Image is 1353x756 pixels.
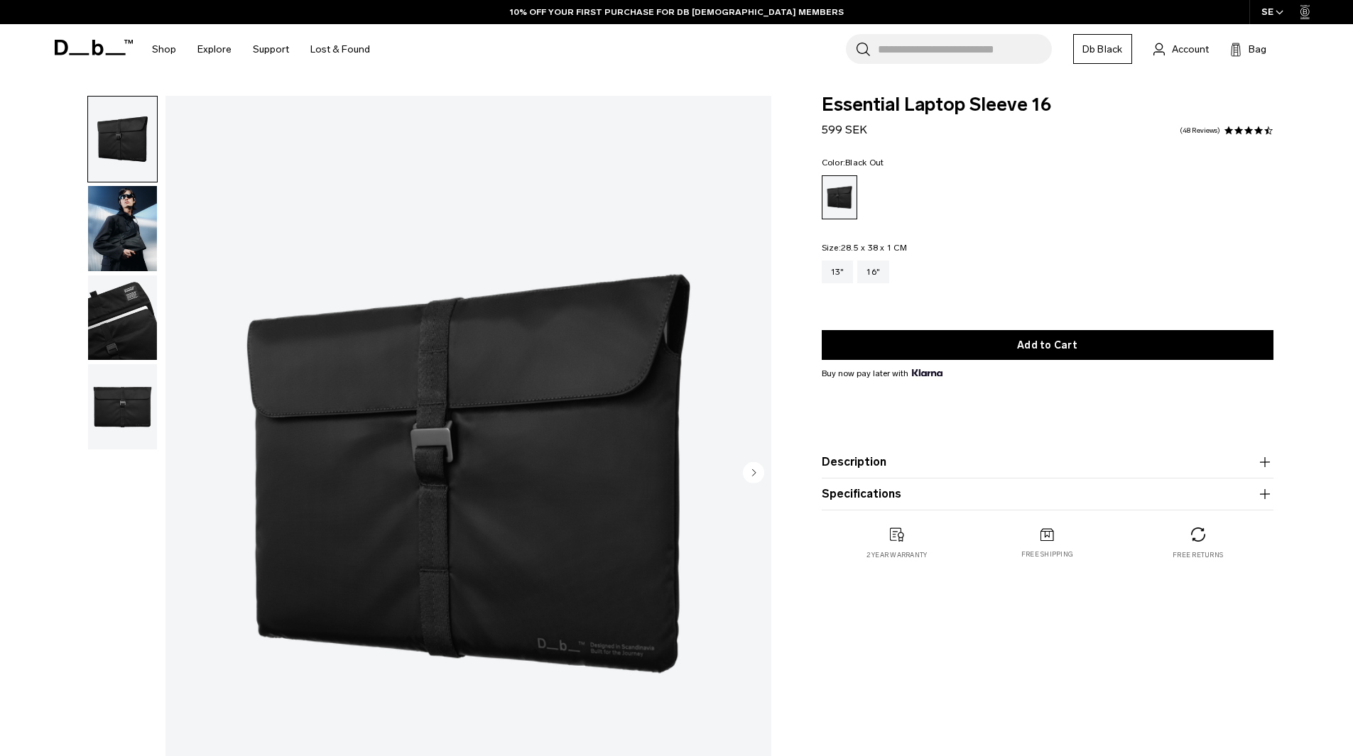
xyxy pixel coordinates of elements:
button: Next slide [743,461,764,486]
p: Free shipping [1021,549,1073,559]
span: Buy now pay later with [822,367,942,380]
button: Essential Laptop Sleeve 16 Black Out [87,363,158,450]
a: Db Black [1073,34,1132,64]
img: Essential Laptop Sleeve 16 Black Out [88,275,157,361]
span: Account [1172,42,1209,57]
legend: Size: [822,243,907,252]
a: 10% OFF YOUR FIRST PURCHASE FOR DB [DEMOGRAPHIC_DATA] MEMBERS [510,6,844,18]
p: Free returns [1173,550,1223,560]
a: 48 reviews [1180,127,1220,134]
span: Black Out [845,158,884,168]
span: 28.5 x 38 x 1 CM [841,243,907,253]
button: Essential Laptop Sleeve 16 Black Out [87,275,158,361]
a: Black Out [822,175,857,219]
a: Explore [197,24,232,75]
a: Support [253,24,289,75]
a: Shop [152,24,176,75]
button: Essential Laptop Sleeve 16 Black Out [87,96,158,182]
img: Essential Laptop Sleeve 16 Black Out [88,97,157,182]
img: Essential Laptop Sleeve 16 Black Out [88,364,157,449]
button: Description [822,454,1273,471]
button: Bag [1230,40,1266,57]
a: 13" [822,261,854,283]
button: Add to Cart [822,330,1273,360]
p: 2 year warranty [866,550,928,560]
legend: Color: [822,158,884,167]
a: Lost & Found [310,24,370,75]
a: Account [1153,40,1209,57]
span: Bag [1249,42,1266,57]
img: Essential Laptop Sleeve 16 Black Out [88,186,157,271]
img: {"height" => 20, "alt" => "Klarna"} [912,369,942,376]
nav: Main Navigation [141,24,381,75]
span: 599 SEK [822,123,867,136]
button: Essential Laptop Sleeve 16 Black Out [87,185,158,272]
button: Specifications [822,486,1273,503]
a: 16" [857,261,889,283]
span: Essential Laptop Sleeve 16 [822,96,1273,114]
